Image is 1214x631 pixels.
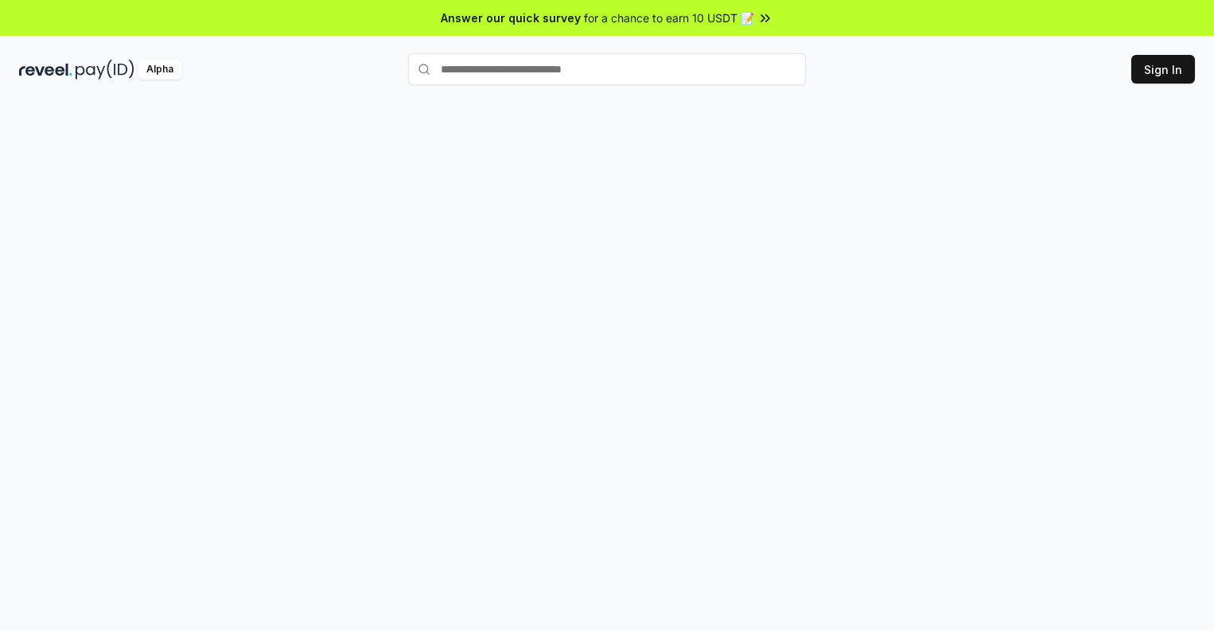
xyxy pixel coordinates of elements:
[138,60,182,80] div: Alpha
[19,60,72,80] img: reveel_dark
[584,10,754,26] span: for a chance to earn 10 USDT 📝
[441,10,581,26] span: Answer our quick survey
[1131,55,1195,84] button: Sign In
[76,60,134,80] img: pay_id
